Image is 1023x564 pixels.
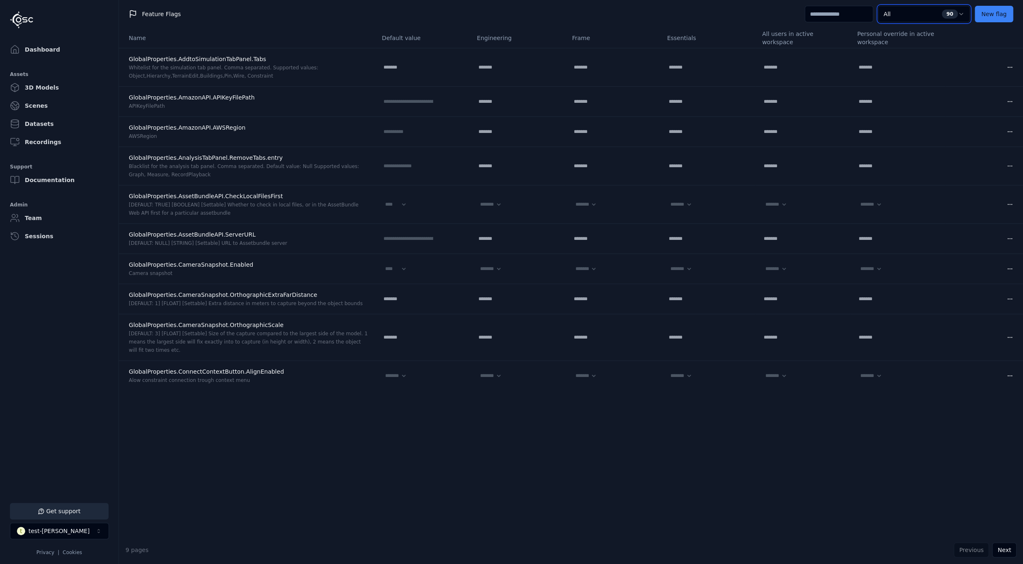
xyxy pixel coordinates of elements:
[7,79,112,96] a: 3D Models
[755,28,850,48] th: All users in active workspace
[119,28,375,48] th: Name
[129,56,266,62] span: GlobalProperties.AddtoSimulationTabPanel.Tabs
[7,97,112,114] a: Scenes
[28,527,90,535] div: test-[PERSON_NAME]
[10,503,109,519] button: Get support
[129,331,367,353] span: [DEFAULT: 3] [FLOAT] [Settable] Size of the capture compared to the largest side of the model. 1 ...
[142,10,181,18] span: Feature Flags
[129,94,255,101] span: GlobalProperties.AmazonAPI.APIKeyFilePath
[129,270,173,276] span: Camera snapshot
[129,202,358,216] span: [DEFAULT: TRUE] [BOOLEAN] [Settable] Whether to check in local files, or in the AssetBundle Web A...
[129,231,256,238] span: GlobalProperties.AssetBundleAPI.ServerURL
[10,69,109,79] div: Assets
[10,162,109,172] div: Support
[129,154,283,161] span: GlobalProperties.AnalysisTabPanel.RemoveTabs.entry
[10,523,109,539] button: Select a workspace
[10,200,109,210] div: Admin
[58,550,59,555] span: |
[17,527,25,535] div: t
[36,550,54,555] a: Privacy
[850,28,945,48] th: Personal override in active workspace
[129,322,284,328] span: GlobalProperties.CameraSnapshot.OrthographicScale
[129,65,318,79] span: Whitelist for the simulation tab panel. Comma separated. Supported values: Object,Hierarchy,Terra...
[7,210,112,226] a: Team
[129,368,284,375] span: GlobalProperties.ConnectContextButton.AlignEnabled
[129,124,246,131] span: GlobalProperties.AmazonAPI.AWSRegion
[661,28,755,48] th: Essentials
[470,28,565,48] th: Engineering
[7,116,112,132] a: Datasets
[129,164,359,178] span: Blacklist for the analysis tab panel. Comma separated. Default value: Null Supported values: Grap...
[565,28,660,48] th: Frame
[129,103,165,109] span: APIKeyFilePath
[63,550,82,555] a: Cookies
[129,261,253,268] span: GlobalProperties.CameraSnapshot.Enabled
[129,193,283,199] span: GlobalProperties.AssetBundleAPI.CheckLocalFilesFirst
[10,11,33,28] img: Logo
[129,133,157,139] span: AWSRegion
[975,6,1013,22] button: New flag
[7,134,112,150] a: Recordings
[126,547,149,553] span: 9 pages
[992,543,1016,557] button: Next
[375,28,470,48] th: Default value
[7,228,112,244] a: Sessions
[7,41,112,58] a: Dashboard
[129,291,317,298] span: GlobalProperties.CameraSnapshot.OrthographicExtraFarDistance
[129,240,287,246] span: [DEFAULT: NULL] [STRING] [Settable] URL to Assetbundle server
[129,377,250,383] span: Alow constraint connection trough context menu
[7,172,112,188] a: Documentation
[129,301,362,306] span: [DEFAULT: 1] [FLOAT] [Settable] Extra distance in meters to capture beyond the object bounds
